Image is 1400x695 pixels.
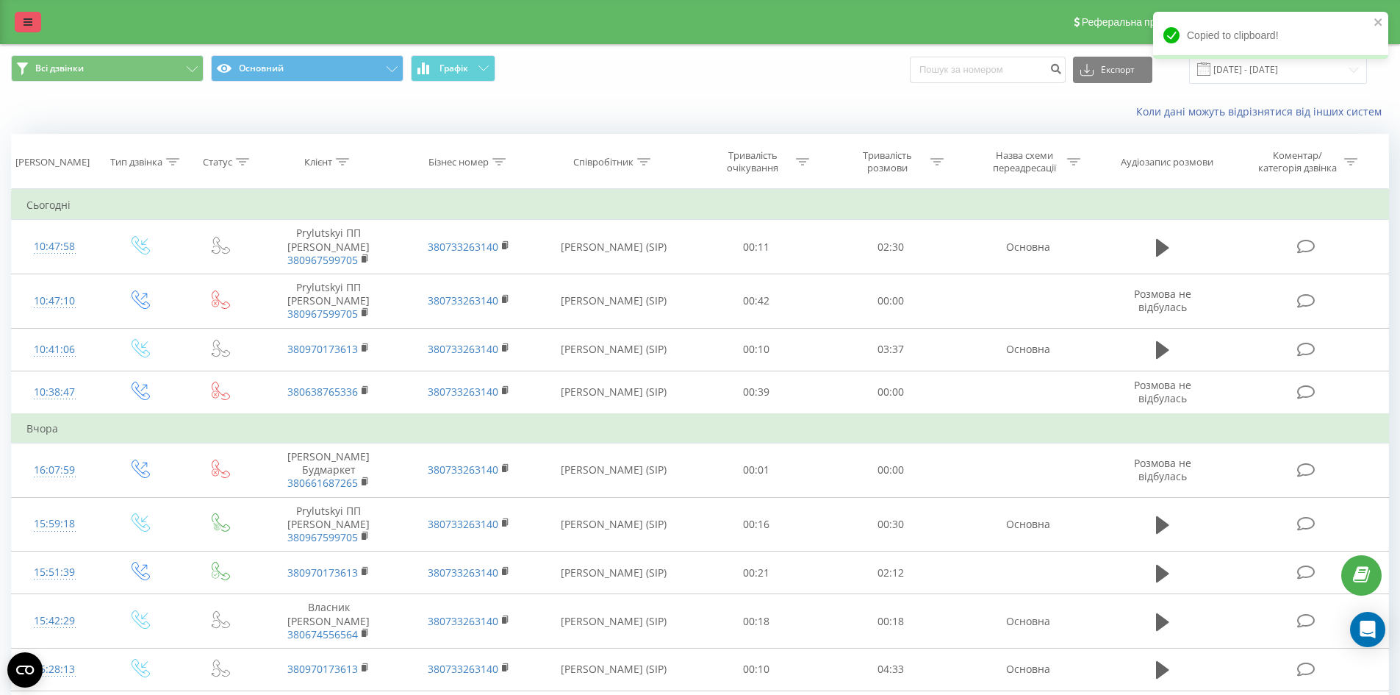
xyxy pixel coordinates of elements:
[110,156,162,168] div: Тип дзвінка
[824,220,958,274] td: 02:30
[1374,16,1384,30] button: close
[428,385,498,399] a: 380733263140
[287,566,358,580] a: 380970173613
[539,648,689,691] td: [PERSON_NAME] (SIP)
[15,156,90,168] div: [PERSON_NAME]
[428,342,498,356] a: 380733263140
[428,614,498,628] a: 380733263140
[824,497,958,552] td: 00:30
[689,648,824,691] td: 00:10
[689,552,824,594] td: 00:21
[539,594,689,649] td: [PERSON_NAME] (SIP)
[1134,287,1191,314] span: Розмова не відбулась
[428,293,498,307] a: 380733263140
[26,607,83,635] div: 15:42:29
[689,594,824,649] td: 00:18
[824,371,958,414] td: 00:00
[287,476,358,490] a: 380661687265
[439,63,468,74] span: Графік
[714,149,792,174] div: Тривалість очікування
[1350,612,1385,647] div: Open Intercom Messenger
[848,149,927,174] div: Тривалість розмови
[1073,57,1152,83] button: Експорт
[689,220,824,274] td: 00:11
[824,274,958,328] td: 00:00
[35,63,84,74] span: Всі дзвінки
[26,232,83,261] div: 10:47:58
[958,497,1097,552] td: Основна
[689,497,824,552] td: 00:16
[539,371,689,414] td: [PERSON_NAME] (SIP)
[958,594,1097,649] td: Основна
[304,156,332,168] div: Клієнт
[958,648,1097,691] td: Основна
[1254,149,1340,174] div: Коментар/категорія дзвінка
[11,55,204,82] button: Всі дзвінки
[7,652,43,688] button: Open CMP widget
[1136,104,1389,118] a: Коли дані можуть відрізнятися вiд інших систем
[958,328,1097,371] td: Основна
[259,497,398,552] td: Prylutskyi ПП [PERSON_NAME]
[287,253,358,267] a: 380967599705
[824,443,958,498] td: 00:00
[26,287,83,316] div: 10:47:10
[428,156,489,168] div: Бізнес номер
[539,220,689,274] td: [PERSON_NAME] (SIP)
[411,55,495,82] button: Графік
[259,220,398,274] td: Prylutskyi ПП [PERSON_NAME]
[428,566,498,580] a: 380733263140
[539,552,689,594] td: [PERSON_NAME] (SIP)
[539,497,689,552] td: [PERSON_NAME] (SIP)
[689,328,824,371] td: 00:10
[287,307,358,321] a: 380967599705
[985,149,1063,174] div: Назва схеми переадресації
[26,558,83,587] div: 15:51:39
[428,463,498,477] a: 380733263140
[689,371,824,414] td: 00:39
[12,414,1389,443] td: Вчора
[689,274,824,328] td: 00:42
[259,274,398,328] td: Prylutskyi ПП [PERSON_NAME]
[26,655,83,684] div: 15:28:13
[26,456,83,485] div: 16:07:59
[26,378,83,407] div: 10:38:47
[287,627,358,641] a: 380674556564
[539,274,689,328] td: [PERSON_NAME] (SIP)
[12,190,1389,220] td: Сьогодні
[1082,16,1190,28] span: Реферальна програма
[1134,378,1191,405] span: Розмова не відбулась
[428,240,498,254] a: 380733263140
[539,443,689,498] td: [PERSON_NAME] (SIP)
[259,443,398,498] td: [PERSON_NAME] Будмаркет
[824,328,958,371] td: 03:37
[26,510,83,538] div: 15:59:18
[1134,456,1191,483] span: Розмова не відбулась
[211,55,403,82] button: Основний
[824,594,958,649] td: 00:18
[689,443,824,498] td: 00:01
[259,594,398,649] td: Власник [PERSON_NAME]
[428,517,498,531] a: 380733263140
[573,156,633,168] div: Співробітник
[824,648,958,691] td: 04:33
[1121,156,1213,168] div: Аудіозапис розмови
[287,662,358,676] a: 380970173613
[958,220,1097,274] td: Основна
[824,552,958,594] td: 02:12
[26,335,83,364] div: 10:41:06
[203,156,232,168] div: Статус
[1153,12,1388,59] div: Copied to clipboard!
[910,57,1066,83] input: Пошук за номером
[428,662,498,676] a: 380733263140
[287,342,358,356] a: 380970173613
[287,385,358,399] a: 380638765336
[287,530,358,544] a: 380967599705
[539,328,689,371] td: [PERSON_NAME] (SIP)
